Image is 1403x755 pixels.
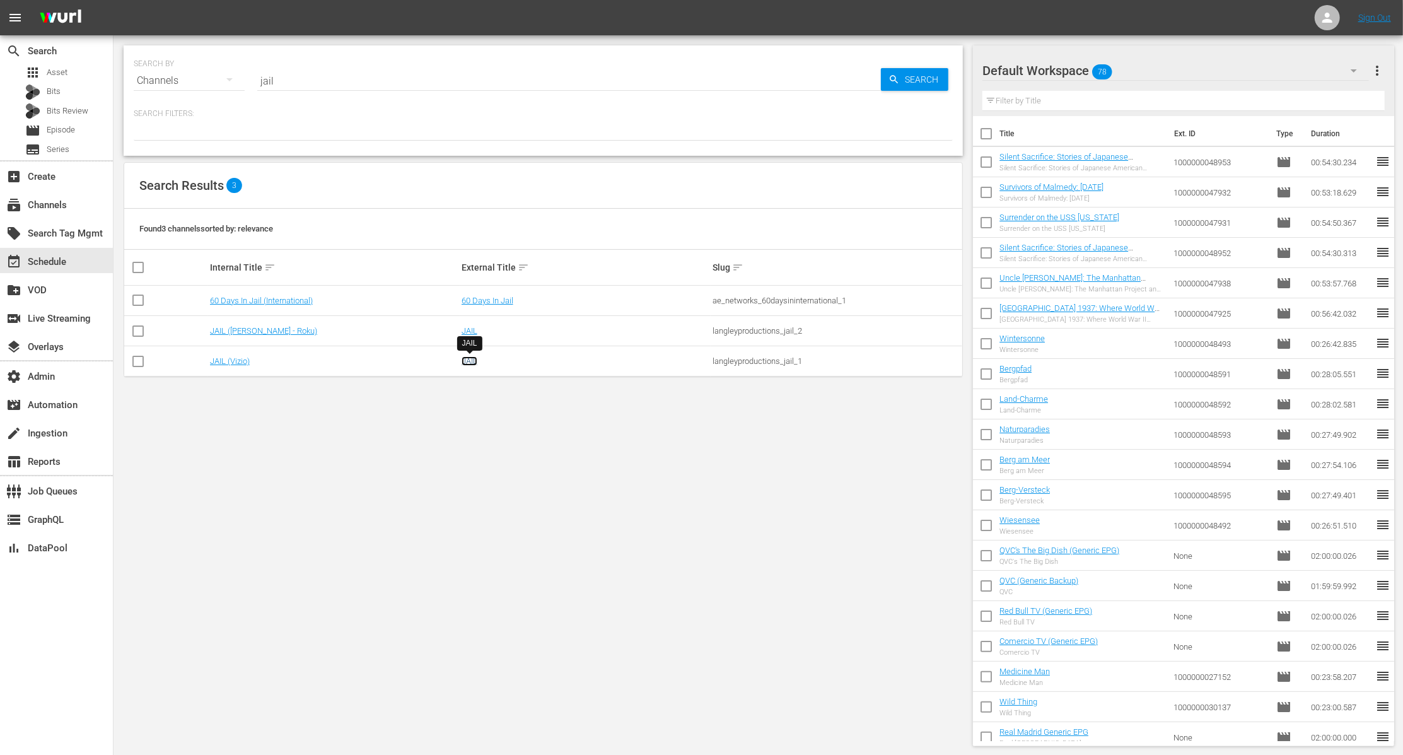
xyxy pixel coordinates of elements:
td: 01:59:59.992 [1306,571,1375,601]
span: Series [25,142,40,157]
td: 00:53:18.629 [1306,177,1375,208]
td: 02:00:00.026 [1306,541,1375,571]
span: Episode [1276,457,1291,472]
div: Medicine Man [999,679,1050,687]
span: 78 [1092,59,1112,85]
span: Episode [1276,518,1291,533]
a: Uncle [PERSON_NAME]: The Manhattan Project and Beyond [999,273,1146,292]
span: Overlays [6,339,21,354]
span: reorder [1375,608,1390,623]
td: 02:00:00.026 [1306,631,1375,662]
a: Comercio TV (Generic EPG) [999,636,1098,646]
img: ans4CAIJ8jUAAAAAAAAAAAAAAAAAAAAAAAAgQb4GAAAAAAAAAAAAAAAAAAAAAAAAJMjXAAAAAAAAAAAAAAAAAAAAAAAAgAT5G... [30,3,91,33]
td: 1000000048595 [1168,480,1272,510]
a: 60 Days In Jail [462,296,513,305]
span: reorder [1375,638,1390,653]
span: Episode [1276,548,1291,563]
span: Search Results [139,178,224,193]
span: Asset [47,66,67,79]
td: 00:23:58.207 [1306,662,1375,692]
span: reorder [1375,396,1390,411]
td: 00:23:00.587 [1306,692,1375,722]
div: External Title [462,260,709,275]
td: 00:27:49.902 [1306,419,1375,450]
span: Episode [25,123,40,138]
a: Wild Thing [999,697,1037,706]
a: Surrender on the USS [US_STATE] [999,213,1119,222]
td: 00:27:54.106 [1306,450,1375,480]
td: 1000000048594 [1168,450,1272,480]
span: Ingestion [6,426,21,441]
span: sort [264,262,276,273]
a: Red Bull TV (Generic EPG) [999,606,1092,616]
td: 00:26:51.510 [1306,510,1375,541]
span: more_vert [1370,63,1385,78]
a: Berg-Versteck [999,485,1050,495]
span: Episode [1276,215,1291,230]
div: langleyproductions_jail_1 [713,356,960,366]
a: Sign Out [1358,13,1391,23]
div: Bits Review [25,103,40,119]
div: Default Workspace [982,53,1369,88]
span: Episode [1276,730,1291,745]
span: reorder [1375,214,1390,230]
div: Berg am Meer [999,467,1050,475]
div: Wiesensee [999,527,1040,536]
a: Bergpfad [999,364,1032,373]
td: 1000000027152 [1168,662,1272,692]
span: reorder [1375,305,1390,320]
span: reorder [1375,426,1390,442]
a: Wiesensee [999,515,1040,525]
a: QVC's The Big Dish (Generic EPG) [999,546,1119,555]
span: Episode [1276,669,1291,684]
td: 1000000048493 [1168,329,1272,359]
span: Create [6,169,21,184]
td: 00:26:42.835 [1306,329,1375,359]
span: reorder [1375,154,1390,169]
span: Episode [1276,245,1291,260]
th: Ext. ID [1167,116,1269,151]
div: Naturparadies [999,436,1050,445]
div: Survivors of Malmedy: [DATE] [999,194,1103,202]
a: Silent Sacrifice: Stories of Japanese American Incarceration - Part 2 [999,152,1133,171]
a: Medicine Man [999,667,1050,676]
span: Search [900,68,948,91]
a: [GEOGRAPHIC_DATA] 1937: Where World War II Began [999,303,1161,322]
td: 1000000048492 [1168,510,1272,541]
div: Channels [134,63,245,98]
td: 02:00:00.026 [1306,601,1375,631]
div: Comercio TV [999,648,1098,657]
div: Land-Charme [999,406,1048,414]
a: JAIL [462,326,477,336]
span: Admin [6,369,21,384]
span: reorder [1375,245,1390,260]
div: ae_networks_60daysininternational_1 [713,296,960,305]
a: Naturparadies [999,424,1050,434]
a: Land-Charme [999,394,1048,404]
span: Schedule [6,254,21,269]
span: VOD [6,283,21,298]
span: reorder [1375,457,1390,472]
a: Berg am Meer [999,455,1050,464]
span: reorder [1375,275,1390,290]
span: Channels [6,197,21,213]
div: Surrender on the USS [US_STATE] [999,225,1119,233]
td: 1000000048953 [1168,147,1272,177]
div: Berg-Versteck [999,497,1050,505]
span: Bits Review [47,105,88,117]
div: Silent Sacrifice: Stories of Japanese American Incarceration - Part 1 [999,255,1163,263]
span: DataPool [6,541,21,556]
div: Slug [713,260,960,275]
span: reorder [1375,336,1390,351]
span: Episode [1276,609,1291,624]
td: None [1168,631,1272,662]
span: Episode [1276,336,1291,351]
div: Real [GEOGRAPHIC_DATA] [999,739,1088,747]
a: Wintersonne [999,334,1045,343]
td: None [1168,601,1272,631]
td: 00:53:57.768 [1306,268,1375,298]
div: QVC [999,588,1078,596]
a: JAIL [462,356,477,366]
td: 02:00:00.000 [1306,722,1375,752]
span: Job Queues [6,484,21,499]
